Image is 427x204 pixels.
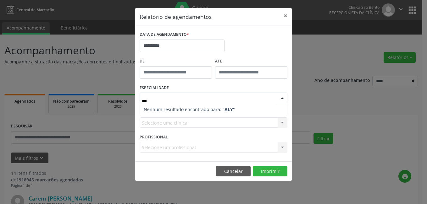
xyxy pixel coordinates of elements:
button: Imprimir [253,166,287,177]
span: Nenhum resultado encontrado para: " " [144,106,235,112]
label: De [140,56,212,66]
label: DATA DE AGENDAMENTO [140,30,189,40]
h5: Relatório de agendamentos [140,13,212,21]
label: ESPECIALIDADE [140,83,169,93]
button: Cancelar [216,166,251,177]
strong: ALY [225,106,233,112]
button: Close [279,8,292,24]
label: ATÉ [215,56,287,66]
label: PROFISSIONAL [140,132,168,142]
